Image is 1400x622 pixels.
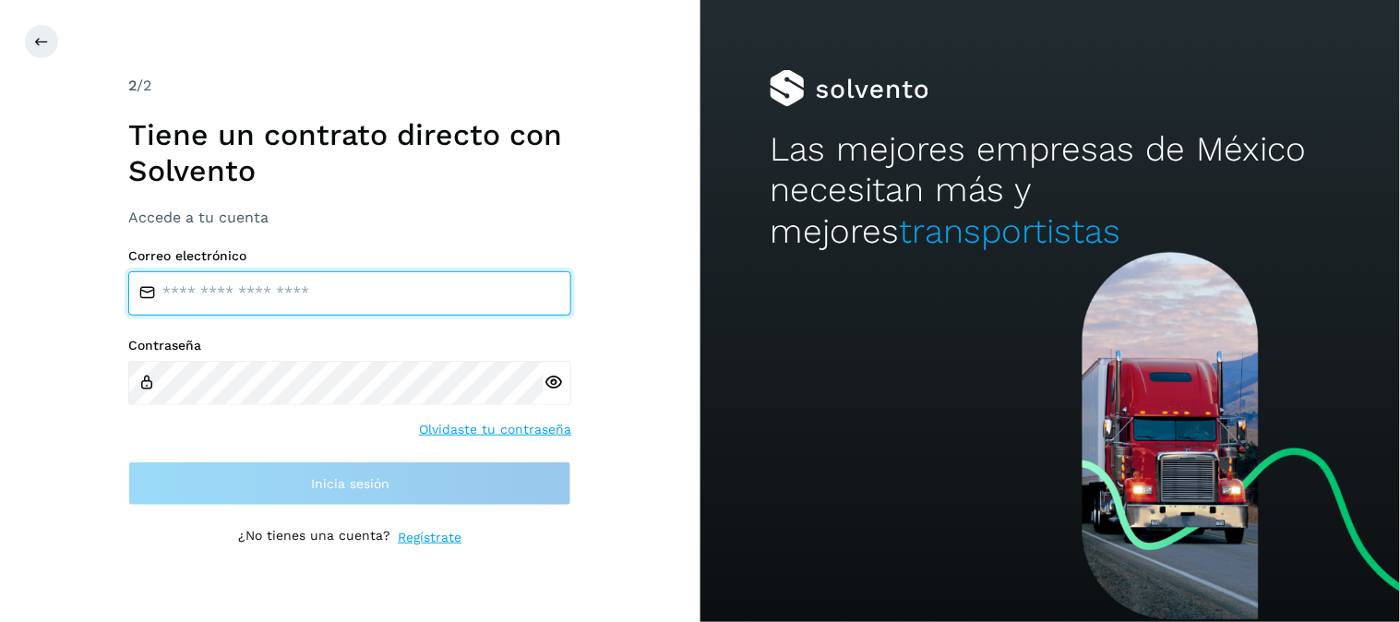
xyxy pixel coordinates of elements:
[899,211,1120,251] span: transportistas
[419,420,571,439] a: Olvidaste tu contraseña
[128,248,571,264] label: Correo electrónico
[128,338,571,353] label: Contraseña
[770,129,1330,252] h2: Las mejores empresas de México necesitan más y mejores
[128,209,571,226] h3: Accede a tu cuenta
[128,77,137,94] span: 2
[398,528,461,547] a: Regístrate
[128,461,571,506] button: Inicia sesión
[311,477,389,490] span: Inicia sesión
[238,528,390,547] p: ¿No tienes una cuenta?
[128,117,571,188] h1: Tiene un contrato directo con Solvento
[128,75,571,97] div: /2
